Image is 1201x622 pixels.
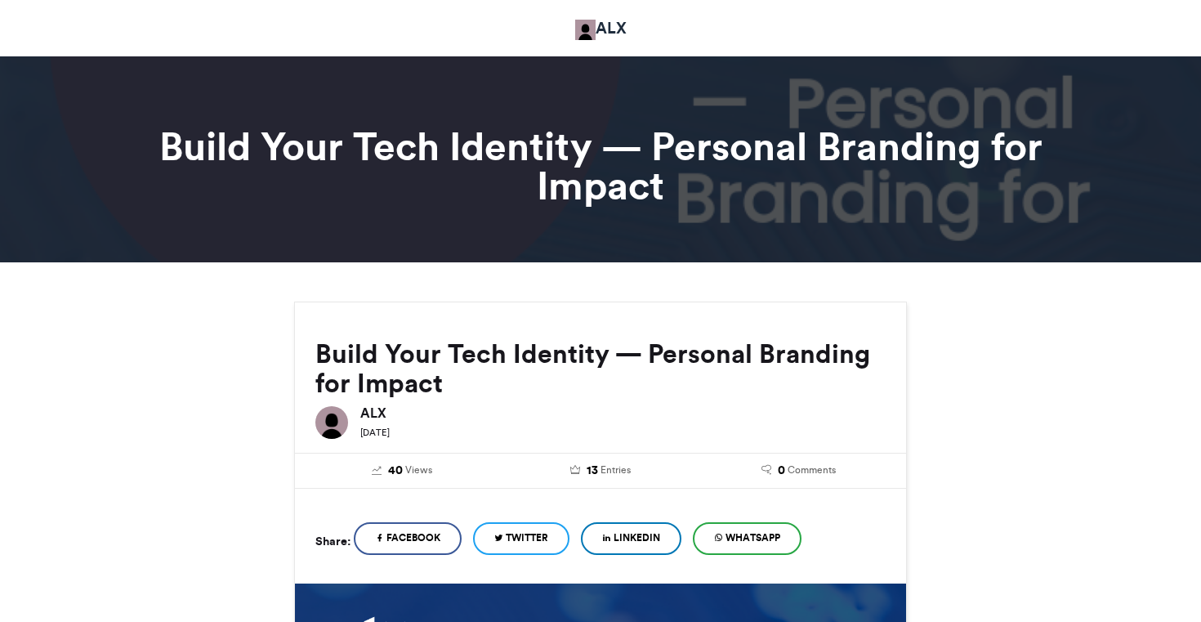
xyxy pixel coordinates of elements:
[405,463,432,477] span: Views
[514,462,688,480] a: 13 Entries
[778,462,785,480] span: 0
[712,462,886,480] a: 0 Comments
[386,530,440,545] span: Facebook
[315,462,489,480] a: 40 Views
[614,530,660,545] span: LinkedIn
[788,463,836,477] span: Comments
[726,530,780,545] span: WhatsApp
[587,462,598,480] span: 13
[147,127,1054,205] h1: Build Your Tech Identity — Personal Branding for Impact
[354,522,462,555] a: Facebook
[388,462,403,480] span: 40
[473,522,569,555] a: Twitter
[600,463,631,477] span: Entries
[360,406,886,419] h6: ALX
[581,522,681,555] a: LinkedIn
[315,406,348,439] img: ALX
[315,530,350,552] h5: Share:
[360,427,390,438] small: [DATE]
[315,339,886,398] h2: Build Your Tech Identity — Personal Branding for Impact
[506,530,548,545] span: Twitter
[575,20,596,40] img: ALX
[693,522,801,555] a: WhatsApp
[575,16,627,40] a: ALX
